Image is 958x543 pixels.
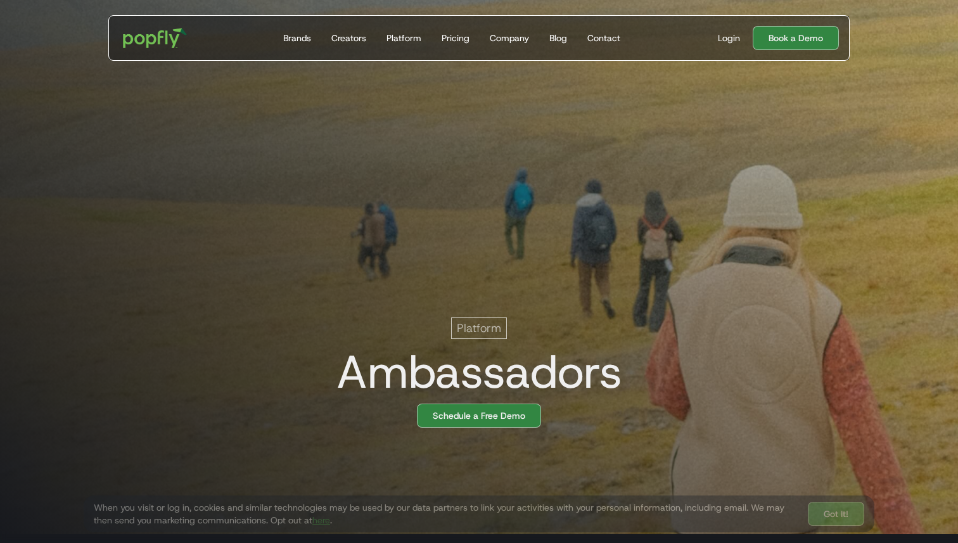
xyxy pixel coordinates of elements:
[485,16,534,60] a: Company
[326,347,622,397] h1: Ambassadors
[753,26,839,50] a: Book a Demo
[713,32,745,44] a: Login
[94,501,798,527] div: When you visit or log in, cookies and similar technologies may be used by our data partners to li...
[437,16,475,60] a: Pricing
[386,32,421,44] div: Platform
[582,16,625,60] a: Contact
[544,16,572,60] a: Blog
[278,16,316,60] a: Brands
[312,514,330,526] a: here
[114,19,196,57] a: home
[381,16,426,60] a: Platform
[808,502,864,526] a: Got It!
[283,32,311,44] div: Brands
[549,32,567,44] div: Blog
[490,32,529,44] div: Company
[331,32,366,44] div: Creators
[326,16,371,60] a: Creators
[587,32,620,44] div: Contact
[457,321,501,336] p: Platform
[417,404,541,428] a: Schedule a Free Demo
[718,32,740,44] div: Login
[442,32,469,44] div: Pricing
